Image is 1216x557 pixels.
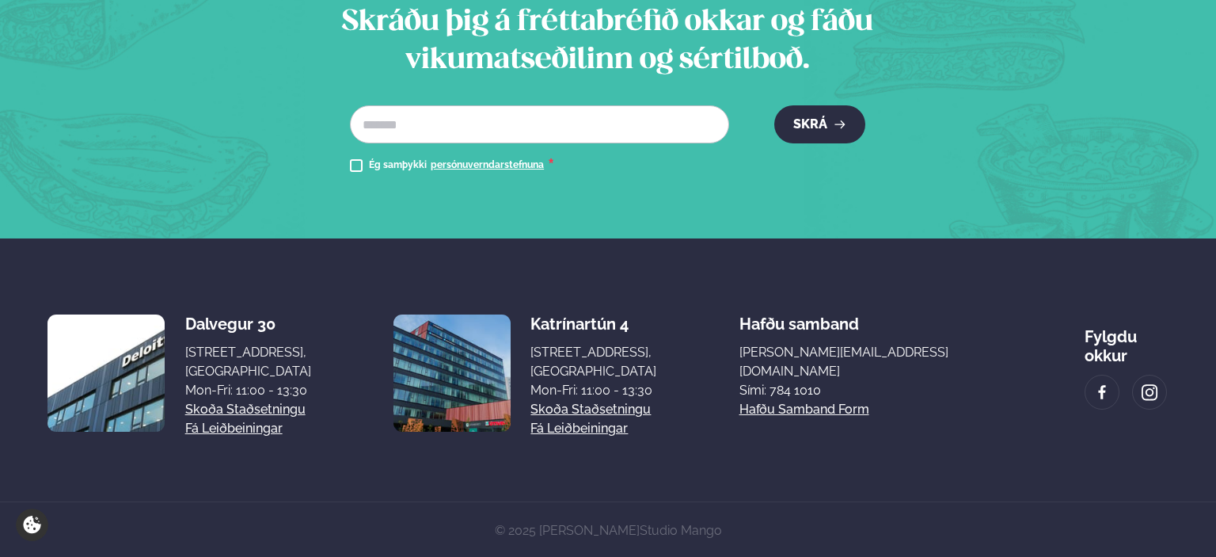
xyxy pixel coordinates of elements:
div: Ég samþykki [369,156,554,175]
span: © 2025 [PERSON_NAME] [495,523,722,538]
div: Mon-Fri: 11:00 - 13:30 [530,381,656,400]
div: Dalvegur 30 [185,315,311,334]
a: Fá leiðbeiningar [530,419,628,438]
a: Studio Mango [640,523,722,538]
p: Sími: 784 1010 [739,381,1002,400]
div: Mon-Fri: 11:00 - 13:30 [185,381,311,400]
div: Fylgdu okkur [1085,315,1168,365]
a: Cookie settings [16,509,48,541]
a: Hafðu samband form [739,400,869,419]
img: image alt [1093,383,1111,402]
a: [PERSON_NAME][EMAIL_ADDRESS][DOMAIN_NAME] [739,343,1002,381]
a: persónuverndarstefnuna [431,159,544,172]
img: image alt [47,315,165,432]
span: Hafðu samband [739,302,859,334]
a: image alt [1085,376,1119,409]
a: Skoða staðsetningu [530,400,651,419]
h2: Skráðu þig á fréttabréfið okkar og fáðu vikumatseðilinn og sértilboð. [296,4,919,80]
div: Katrínartún 4 [530,315,656,334]
a: Fá leiðbeiningar [185,419,283,438]
img: image alt [393,315,511,432]
a: Skoða staðsetningu [185,400,306,419]
button: Skrá [774,105,865,143]
a: image alt [1133,376,1166,409]
img: image alt [1141,383,1158,402]
div: [STREET_ADDRESS], [GEOGRAPHIC_DATA] [530,343,656,381]
div: [STREET_ADDRESS], [GEOGRAPHIC_DATA] [185,343,311,381]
